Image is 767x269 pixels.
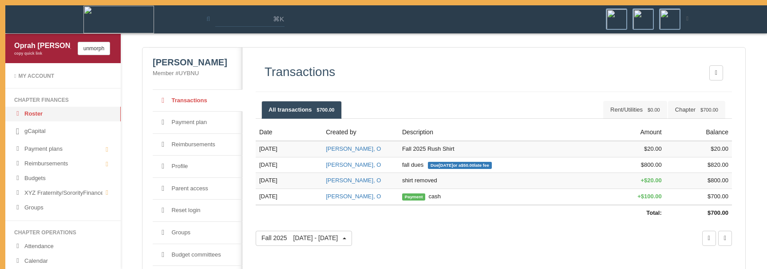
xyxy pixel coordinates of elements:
h3: Transactions [265,65,335,79]
button: unmorph [78,42,110,55]
li: Chapter operations [5,226,121,239]
a: Reimbursements [5,157,121,171]
a: Transactions [153,90,242,112]
span: $700.00 [700,107,718,112]
a: Chapter$700.00 [668,101,725,119]
span: $700.00 [317,107,335,112]
div: Balance [669,128,728,137]
a: Profile [153,156,242,178]
span: $700.00 [708,193,728,200]
a: Attendance [5,239,121,254]
span: $800.00 [641,161,662,168]
div: Oprah [PERSON_NAME] [14,40,71,51]
td: [DATE] [256,173,322,189]
span: Payment [402,193,425,201]
span: [DATE] [439,163,453,168]
span: $700.00 [708,209,728,216]
a: Rent/Utilities$0.00 [603,101,667,119]
span: $800.00 [708,177,728,184]
td: [DATE] [256,141,322,157]
div: Date [259,128,319,137]
span: shirt removed [402,177,437,184]
li: Chapter finances [5,94,121,107]
a: [PERSON_NAME], O [326,161,381,168]
a: Budget committees [153,244,242,266]
span: fall dues [402,161,492,168]
span: Rent/Utilities [610,106,660,113]
a: Budgets [5,171,121,186]
a: [PERSON_NAME], O [326,145,381,152]
button: Fall 2025[DATE] - [DATE] [256,231,352,246]
span: [PERSON_NAME] [153,57,227,67]
div: Amount [602,128,662,137]
a: Parent access [153,178,242,200]
div: Created by [326,128,395,137]
span: + $20.00 [640,177,661,184]
span: UYBNU [179,70,199,76]
a: Payment plan [153,112,242,134]
span: Chapter [675,106,718,113]
span: Fall 2025 [261,234,338,241]
div: Member # [153,69,232,78]
span: + $100.00 [637,193,662,200]
span: cash [402,193,441,200]
a: Calendar [5,254,121,269]
div: My Account [14,72,112,80]
td: Total: [256,205,665,221]
span: $0.00 [648,107,660,112]
a: [PERSON_NAME], O [326,177,381,184]
span: $50.00 [461,163,474,168]
a: [PERSON_NAME], O [326,193,381,200]
span: ⌘K [273,15,284,24]
a: gCapital [5,121,121,142]
a: Reimbursements [153,134,242,156]
div: Description [402,128,595,137]
td: [DATE] [256,189,322,205]
a: Payment plans [5,142,121,157]
span: [DATE] - [DATE] [293,234,338,241]
span: $820.00 [708,161,728,168]
span: $20.00 [644,145,662,152]
td: [DATE] [256,157,322,173]
span: $20.00 [711,145,728,152]
div: copy quick link [14,51,71,56]
span: Due [428,162,492,169]
a: All transactions$700.00 [261,101,342,119]
a: Reset login [153,200,242,222]
span: Fall 2025 Rush Shirt [402,145,455,152]
span: or a late fee [453,163,489,168]
a: XYZ Fraternity/SororityFinances [5,186,121,201]
a: Groups [5,201,121,215]
a: Groups [153,222,242,244]
a: Roster [5,107,121,121]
